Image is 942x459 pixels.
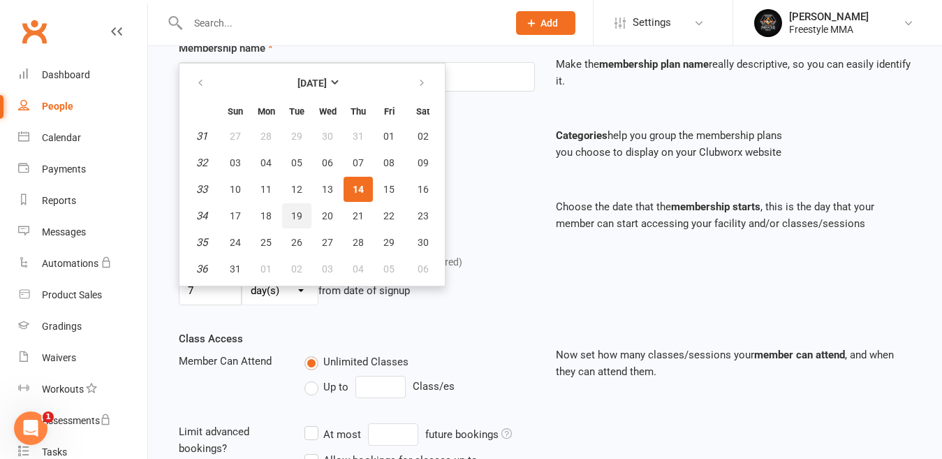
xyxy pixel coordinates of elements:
span: 08 [383,157,395,168]
div: [PERSON_NAME] [789,10,869,23]
div: Class/es [304,376,535,398]
em: 32 [196,156,207,169]
a: Clubworx [17,14,52,49]
span: 1 [43,411,54,423]
button: 21 [344,203,373,228]
a: Reports [18,185,147,217]
span: 31 [230,263,241,275]
button: 12 [282,177,311,202]
button: 05 [374,256,404,282]
div: Calendar [42,132,81,143]
span: 05 [383,263,395,275]
span: 27 [230,131,241,142]
button: 18 [251,203,281,228]
div: Automations [42,258,98,269]
span: 25 [260,237,272,248]
button: 30 [313,124,342,149]
span: 21 [353,210,364,221]
small: Saturday [416,106,429,117]
small: Thursday [351,106,366,117]
button: 11 [251,177,281,202]
button: 05 [282,150,311,175]
em: 33 [196,183,207,196]
iframe: Intercom live chat [14,411,47,445]
input: At mostfuture bookings [368,423,418,446]
span: 19 [291,210,302,221]
div: At most [323,426,361,443]
button: 03 [221,150,250,175]
span: 30 [322,131,333,142]
span: 26 [291,237,302,248]
button: 29 [374,230,404,255]
strong: member can attend [754,349,845,361]
a: Automations [18,248,147,279]
button: 09 [405,150,441,175]
p: help you group the membership plans you choose to display on your Clubworx website [556,127,912,161]
span: Up to [323,379,348,393]
button: 20 [313,203,342,228]
span: 06 [322,157,333,168]
button: 02 [282,256,311,282]
span: 29 [383,237,395,248]
button: 02 [405,124,441,149]
button: 10 [221,177,250,202]
span: 20 [322,210,333,221]
button: 06 [405,256,441,282]
button: 15 [374,177,404,202]
strong: membership plan name [599,58,709,71]
button: 28 [344,230,373,255]
button: 08 [374,150,404,175]
button: 23 [405,203,441,228]
button: 04 [344,256,373,282]
a: Payments [18,154,147,185]
small: Sunday [228,106,243,117]
span: 01 [260,263,272,275]
span: 02 [418,131,429,142]
p: Now set how many classes/sessions your , and when they can attend them. [556,347,912,380]
a: Dashboard [18,59,147,91]
p: Choose the date that the , this is the day that your member can start accessing your facility and... [556,198,912,232]
span: Unlimited Classes [323,354,409,368]
small: Tuesday [289,106,304,117]
span: Settings [633,7,671,38]
span: 09 [418,157,429,168]
span: 17 [230,210,241,221]
button: 28 [251,124,281,149]
a: Assessments [18,405,147,437]
a: People [18,91,147,122]
em: 35 [196,236,207,249]
span: 29 [291,131,302,142]
div: Gradings [42,321,82,332]
button: 27 [313,230,342,255]
strong: membership starts [671,201,760,213]
a: Workouts [18,374,147,405]
button: 19 [282,203,311,228]
a: Gradings [18,311,147,342]
div: Freestyle MMA [789,23,869,36]
span: Add [540,17,558,29]
button: 24 [221,230,250,255]
a: Product Sales [18,279,147,311]
span: 01 [383,131,395,142]
span: 11 [260,184,272,195]
small: Friday [384,106,395,117]
small: Wednesday [319,106,337,117]
div: Assessments [42,415,111,426]
div: Tasks [42,446,67,458]
span: 13 [322,184,333,195]
button: 07 [344,150,373,175]
span: 23 [418,210,429,221]
input: Enter membership name [179,62,535,92]
button: 27 [221,124,250,149]
em: 36 [196,263,207,275]
span: 27 [322,237,333,248]
span: 14 [353,184,364,195]
div: from date of signup [318,282,410,299]
button: 29 [282,124,311,149]
button: 22 [374,203,404,228]
div: People [42,101,73,112]
button: 25 [251,230,281,255]
span: 10 [230,184,241,195]
small: Monday [258,106,275,117]
span: 15 [383,184,395,195]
